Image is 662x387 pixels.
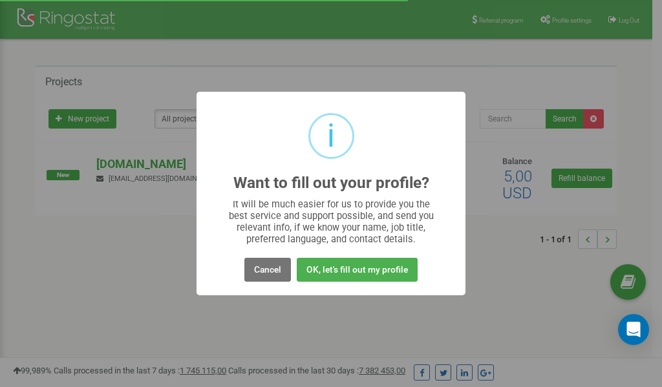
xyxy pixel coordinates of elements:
[618,314,649,345] div: Open Intercom Messenger
[222,198,440,245] div: It will be much easier for us to provide you the best service and support possible, and send you ...
[327,115,335,157] div: i
[297,258,418,282] button: OK, let's fill out my profile
[233,174,429,192] h2: Want to fill out your profile?
[244,258,291,282] button: Cancel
